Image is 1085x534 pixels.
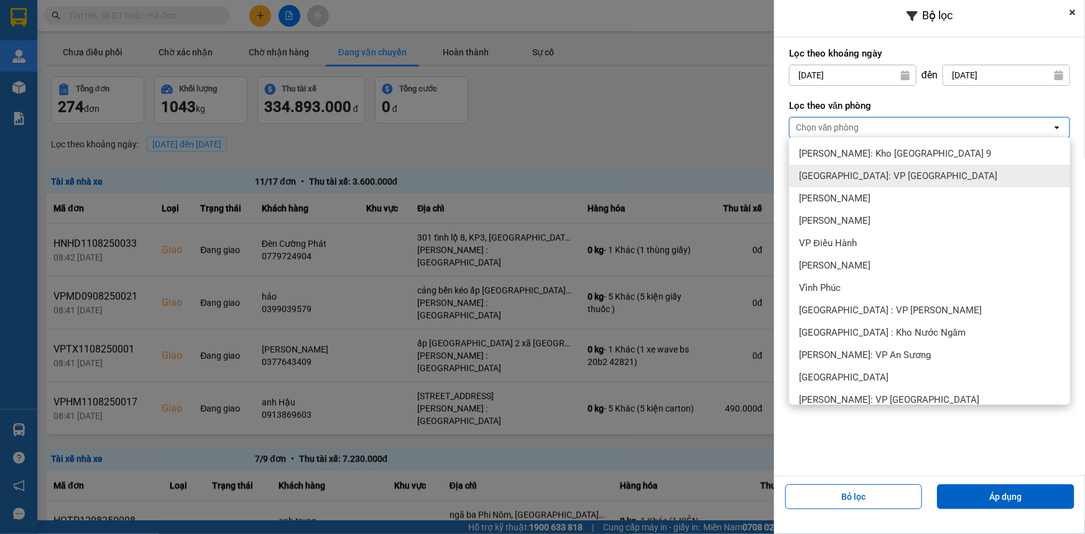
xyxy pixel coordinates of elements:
[799,237,857,249] span: VP Điều Hành
[799,214,870,227] span: [PERSON_NAME]
[799,147,991,160] span: [PERSON_NAME]: Kho [GEOGRAPHIC_DATA] 9
[799,192,870,205] span: [PERSON_NAME]
[799,304,982,316] span: [GEOGRAPHIC_DATA] : VP [PERSON_NAME]
[1052,122,1062,132] svg: open
[916,69,943,81] div: đến
[799,170,997,182] span: [GEOGRAPHIC_DATA]: VP [GEOGRAPHIC_DATA]
[799,326,966,339] span: [GEOGRAPHIC_DATA] : Kho Nước Ngầm
[796,121,859,134] div: Chọn văn phòng
[799,371,889,384] span: [GEOGRAPHIC_DATA]
[799,394,979,406] span: [PERSON_NAME]: VP [GEOGRAPHIC_DATA]
[799,349,931,361] span: [PERSON_NAME]: VP An Sương
[785,484,923,509] button: Bỏ lọc
[937,484,1074,509] button: Áp dụng
[789,137,1070,405] ul: Menu
[789,47,1070,60] label: Lọc theo khoảng ngày
[799,259,870,272] span: [PERSON_NAME]
[790,65,916,85] input: Select a date.
[943,65,1069,85] input: Select a date.
[923,9,953,22] span: Bộ lọc
[789,99,1070,112] label: Lọc theo văn phòng
[799,282,841,294] span: Vĩnh Phúc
